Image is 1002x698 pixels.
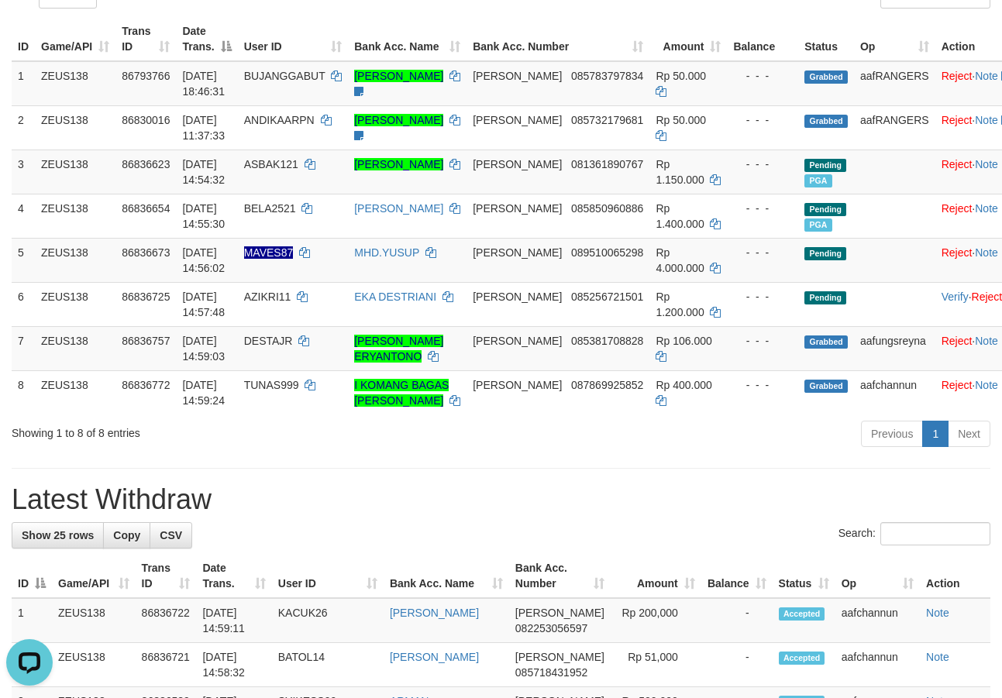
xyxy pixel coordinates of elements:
[656,379,711,391] span: Rp 400.000
[354,70,443,82] a: [PERSON_NAME]
[656,291,704,318] span: Rp 1.200.000
[122,114,170,126] span: 86830016
[354,202,443,215] a: [PERSON_NAME]
[244,379,299,391] span: TUNAS999
[6,6,53,53] button: Open LiveChat chat widget
[804,380,848,393] span: Grabbed
[244,335,293,347] span: DESTAJR
[571,114,643,126] span: Copy 085732179681 to clipboard
[861,421,923,447] a: Previous
[656,114,706,126] span: Rp 50.000
[733,201,792,216] div: - - -
[611,643,701,687] td: Rp 51,000
[779,652,825,665] span: Accepted
[701,643,773,687] td: -
[122,70,170,82] span: 86793766
[733,68,792,84] div: - - -
[926,651,949,663] a: Note
[244,246,294,259] span: Nama rekening ada tanda titik/strip, harap diedit
[52,643,136,687] td: ZEUS138
[975,335,998,347] a: Note
[571,158,643,170] span: Copy 081361890767 to clipboard
[354,335,443,363] a: [PERSON_NAME] ERYANTONO
[854,326,935,370] td: aafungsreyna
[160,529,182,542] span: CSV
[773,554,835,598] th: Status: activate to sort column ascending
[272,643,384,687] td: BATOL14
[922,421,949,447] a: 1
[354,379,449,407] a: I KOMANG BAGAS [PERSON_NAME]
[656,158,704,186] span: Rp 1.150.000
[571,379,643,391] span: Copy 087869925852 to clipboard
[35,61,115,106] td: ZEUS138
[975,246,998,259] a: Note
[115,17,176,61] th: Trans ID: activate to sort column ascending
[354,114,443,126] a: [PERSON_NAME]
[122,291,170,303] span: 86836725
[804,174,832,187] span: Marked by aafRornrotha
[354,158,443,170] a: [PERSON_NAME]
[975,70,998,82] a: Note
[113,529,140,542] span: Copy
[509,554,611,598] th: Bank Acc. Number: activate to sort column ascending
[854,17,935,61] th: Op: activate to sort column ascending
[136,554,197,598] th: Trans ID: activate to sort column ascending
[384,554,509,598] th: Bank Acc. Name: activate to sort column ascending
[473,202,562,215] span: [PERSON_NAME]
[238,17,349,61] th: User ID: activate to sort column ascending
[122,202,170,215] span: 86836654
[571,70,643,82] span: Copy 085783797834 to clipboard
[182,291,225,318] span: [DATE] 14:57:48
[52,598,136,643] td: ZEUS138
[35,17,115,61] th: Game/API: activate to sort column ascending
[182,70,225,98] span: [DATE] 18:46:31
[473,291,562,303] span: [PERSON_NAME]
[35,150,115,194] td: ZEUS138
[701,598,773,643] td: -
[244,291,291,303] span: AZIKRI11
[390,607,479,619] a: [PERSON_NAME]
[880,522,990,545] input: Search:
[779,607,825,621] span: Accepted
[835,598,920,643] td: aafchannun
[733,156,792,172] div: - - -
[12,61,35,106] td: 1
[942,202,973,215] a: Reject
[244,70,325,82] span: BUJANGGABUT
[12,554,52,598] th: ID: activate to sort column descending
[804,115,848,128] span: Grabbed
[103,522,150,548] a: Copy
[649,17,727,61] th: Amount: activate to sort column ascending
[804,203,846,216] span: Pending
[926,607,949,619] a: Note
[804,218,832,232] span: Marked by aafRornrotha
[150,522,192,548] a: CSV
[12,370,35,414] td: 8
[182,379,225,407] span: [DATE] 14:59:24
[515,622,587,634] span: Copy 082253056597 to clipboard
[244,114,315,126] span: ANDIKAARPN
[12,522,104,548] a: Show 25 rows
[804,159,846,172] span: Pending
[571,335,643,347] span: Copy 085381708828 to clipboard
[182,158,225,186] span: [DATE] 14:54:32
[196,643,271,687] td: [DATE] 14:58:32
[182,335,225,363] span: [DATE] 14:59:03
[611,598,701,643] td: Rp 200,000
[942,379,973,391] a: Reject
[122,158,170,170] span: 86836623
[122,379,170,391] span: 86836772
[473,114,562,126] span: [PERSON_NAME]
[122,246,170,259] span: 86836673
[701,554,773,598] th: Balance: activate to sort column ascending
[12,238,35,282] td: 5
[176,17,237,61] th: Date Trans.: activate to sort column descending
[948,421,990,447] a: Next
[942,246,973,259] a: Reject
[835,643,920,687] td: aafchannun
[854,370,935,414] td: aafchannun
[122,335,170,347] span: 86836757
[22,529,94,542] span: Show 25 rows
[975,114,998,126] a: Note
[656,335,711,347] span: Rp 106.000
